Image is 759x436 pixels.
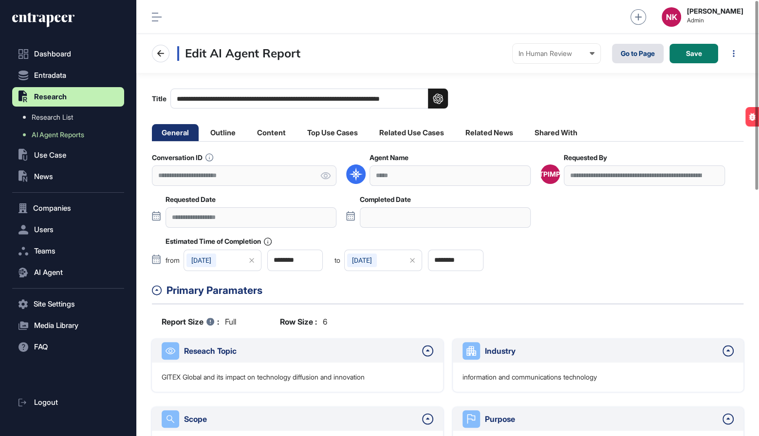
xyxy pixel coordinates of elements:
div: KTPIMPM [534,170,567,178]
a: Dashboard [12,44,124,64]
button: NK [662,7,681,27]
li: Top Use Cases [297,124,368,141]
span: Site Settings [34,300,75,308]
div: Reseach Topic [184,345,417,357]
div: [DATE] [347,254,377,267]
a: Go to Page [612,44,664,63]
span: Dashboard [34,50,71,58]
a: Logout [12,393,124,412]
label: Estimated Time of Completion [166,237,272,246]
li: General [152,124,199,141]
div: 6 [280,316,327,327]
button: Users [12,220,124,239]
div: full [162,316,236,327]
span: FAQ [34,343,48,351]
span: Logout [34,399,58,406]
span: to [334,257,340,264]
span: Use Case [34,151,66,159]
a: Research List [17,109,124,126]
span: Companies [33,204,71,212]
div: [DATE] [186,254,216,267]
span: Research List [32,113,73,121]
div: Scope [184,413,417,425]
li: Related News [456,124,523,141]
button: Save [669,44,718,63]
label: Agent Name [370,154,408,162]
span: News [34,173,53,181]
li: Outline [201,124,245,141]
span: from [166,257,180,264]
span: AI Agent Reports [32,131,84,139]
strong: [PERSON_NAME] [687,7,743,15]
span: Admin [687,17,743,24]
label: Requested Date [166,196,216,203]
b: Report Size : [162,316,219,327]
button: News [12,167,124,186]
span: Entradata [34,72,66,79]
span: Research [34,93,67,101]
span: Media Library [34,322,78,329]
label: Completed Date [360,196,411,203]
li: Related Use Cases [370,124,454,141]
button: Media Library [12,316,124,335]
div: Industry [485,345,718,357]
button: AI Agent [12,263,124,282]
button: Companies [12,199,124,218]
span: Save [686,50,702,57]
label: Conversation ID [152,153,213,162]
p: information and communications technology [463,372,597,382]
div: Purpose [485,413,718,425]
button: Entradata [12,66,124,85]
span: AI Agent [34,269,63,276]
li: Shared With [525,124,587,141]
button: FAQ [12,337,124,357]
button: Research [12,87,124,107]
button: Use Case [12,145,124,165]
span: Users [34,226,54,234]
a: AI Agent Reports [17,126,124,144]
span: Teams [34,247,56,255]
h3: Edit AI Agent Report [177,46,300,61]
button: Site Settings [12,294,124,314]
li: Content [247,124,296,141]
div: In Human Review [518,50,594,57]
label: Requested By [564,154,607,162]
button: Teams [12,241,124,261]
p: GITEX Global and its impact on technology diffusion and innovation [162,372,365,382]
label: Title [152,89,448,109]
b: Row Size : [280,316,317,327]
div: Primary Paramaters [167,283,743,298]
input: Title [170,89,448,109]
